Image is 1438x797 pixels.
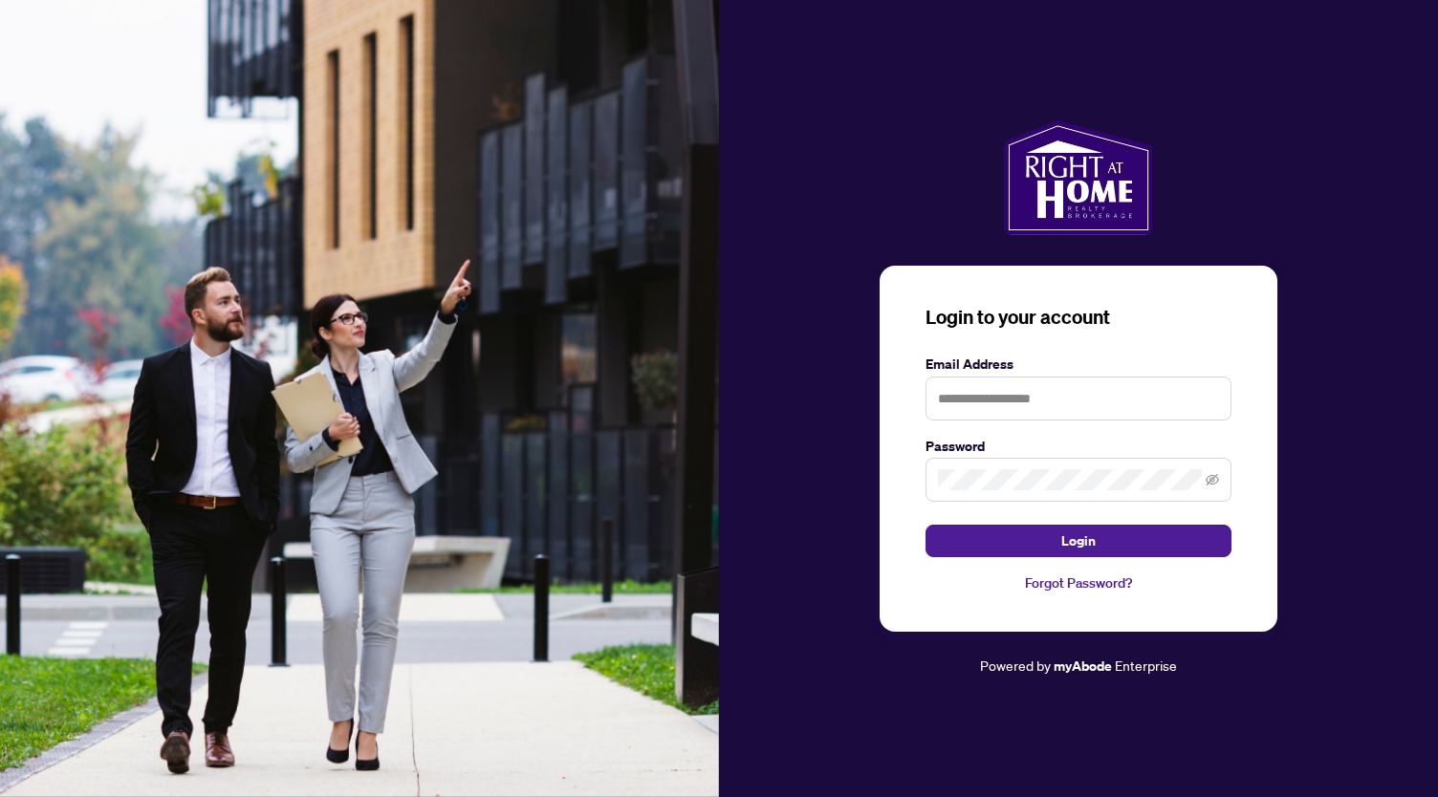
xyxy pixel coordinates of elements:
button: Login [926,525,1231,557]
span: Login [1061,526,1096,556]
span: Powered by [980,657,1051,674]
img: ma-logo [1004,120,1152,235]
label: Email Address [926,354,1231,375]
a: myAbode [1054,656,1112,677]
span: Enterprise [1115,657,1177,674]
span: eye-invisible [1206,473,1219,486]
h3: Login to your account [926,304,1231,331]
label: Password [926,436,1231,457]
a: Forgot Password? [926,572,1231,593]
